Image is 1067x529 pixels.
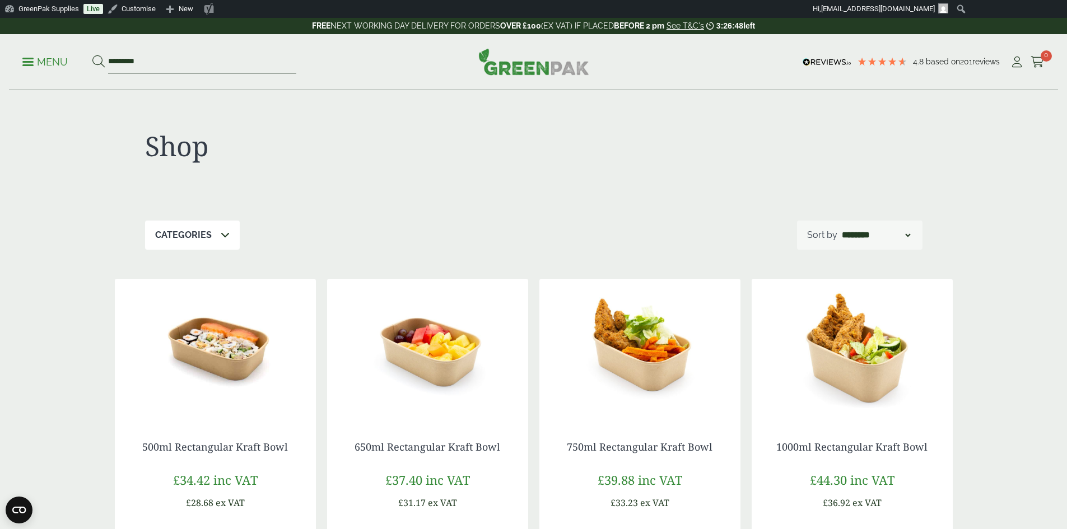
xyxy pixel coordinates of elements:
[640,497,669,509] span: ex VAT
[821,4,935,13] span: [EMAIL_ADDRESS][DOMAIN_NAME]
[857,57,907,67] div: 4.79 Stars
[22,55,68,69] p: Menu
[807,228,837,242] p: Sort by
[638,471,682,488] span: inc VAT
[567,440,712,453] a: 750ml Rectangular Kraft Bowl
[173,471,210,488] span: £34.42
[327,279,528,419] img: 650ml Rectangular Kraft Bowl with food contents
[840,228,912,242] select: Shop order
[1041,50,1052,62] span: 0
[426,471,470,488] span: inc VAT
[960,57,972,66] span: 201
[478,48,589,75] img: GreenPak Supplies
[385,471,422,488] span: £37.40
[213,471,258,488] span: inc VAT
[145,130,534,162] h1: Shop
[6,497,32,523] button: Open CMP widget
[500,21,541,30] strong: OVER £100
[398,497,426,509] span: £31.17
[312,21,330,30] strong: FREE
[803,58,851,66] img: REVIEWS.io
[852,497,882,509] span: ex VAT
[667,21,704,30] a: See T&C's
[776,440,928,453] a: 1000ml Rectangular Kraft Bowl
[142,440,288,453] a: 500ml Rectangular Kraft Bowl
[155,228,212,242] p: Categories
[926,57,960,66] span: Based on
[850,471,894,488] span: inc VAT
[752,279,953,419] img: 1000ml Rectangular Kraft Bowl with food contents
[83,4,103,14] a: Live
[716,21,743,30] span: 3:26:48
[972,57,1000,66] span: reviews
[539,279,740,419] img: 750ml Rectangular Kraft Bowl with food contents
[598,471,635,488] span: £39.88
[743,21,755,30] span: left
[1010,57,1024,68] i: My Account
[115,279,316,419] img: 500ml Rectangular Kraft Bowl with food contents
[1031,57,1045,68] i: Cart
[823,497,850,509] span: £36.92
[913,57,926,66] span: 4.8
[428,497,457,509] span: ex VAT
[186,497,213,509] span: £28.68
[22,55,68,67] a: Menu
[1031,54,1045,71] a: 0
[614,21,664,30] strong: BEFORE 2 pm
[216,497,245,509] span: ex VAT
[611,497,638,509] span: £33.23
[355,440,500,453] a: 650ml Rectangular Kraft Bowl
[810,471,847,488] span: £44.30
